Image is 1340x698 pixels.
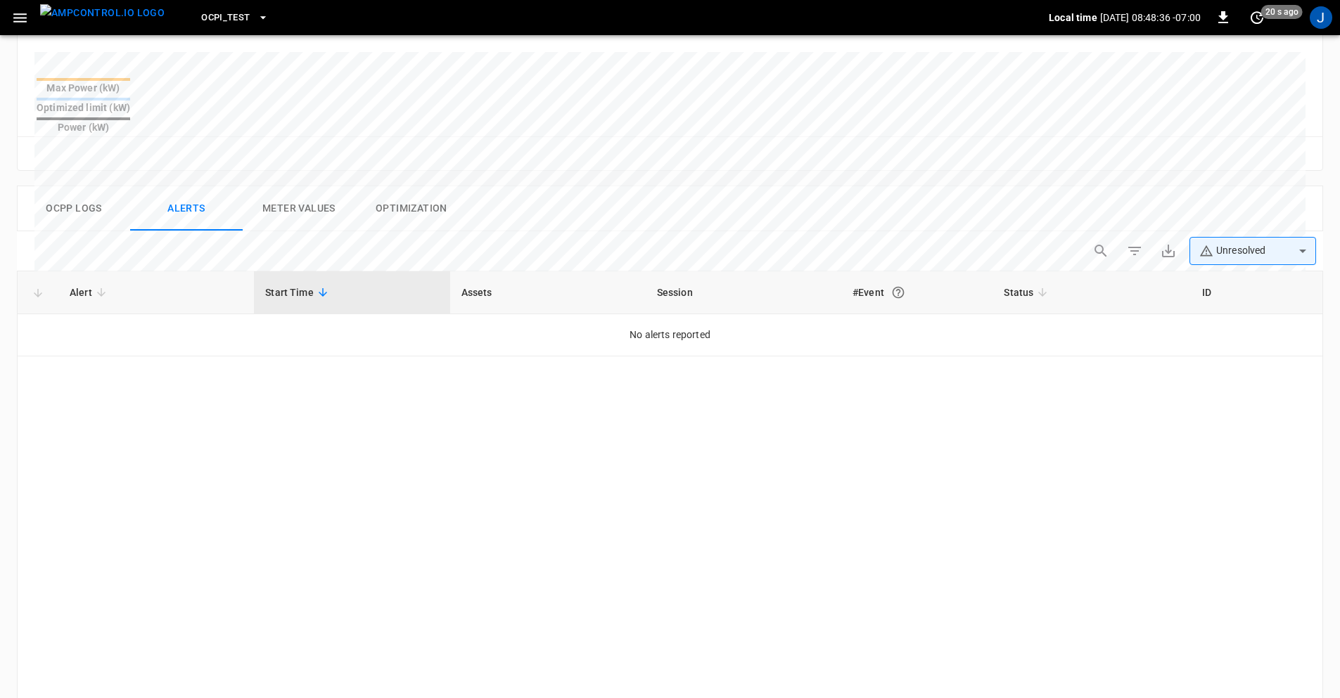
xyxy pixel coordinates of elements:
td: No alerts reported [18,314,1322,356]
th: ID [1191,271,1322,314]
span: Alert [70,284,110,301]
div: #Event [853,280,981,305]
button: OCPI_Test [196,4,274,32]
button: An event is a single occurrence of an issue. An alert groups related events for the same asset, m... [886,280,911,305]
div: profile-icon [1310,6,1332,29]
p: [DATE] 08:48:36 -07:00 [1100,11,1201,25]
img: ampcontrol.io logo [40,4,165,22]
button: Meter Values [243,186,355,231]
button: Ocpp logs [18,186,130,231]
span: OCPI_Test [201,10,250,26]
button: Alerts [130,186,243,231]
span: Status [1004,284,1052,301]
button: Optimization [355,186,468,231]
button: set refresh interval [1246,6,1268,29]
th: Assets [450,271,646,314]
span: Start Time [265,284,332,301]
span: 20 s ago [1261,5,1303,19]
div: Unresolved [1199,243,1294,258]
th: Session [646,271,841,314]
p: Local time [1049,11,1097,25]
